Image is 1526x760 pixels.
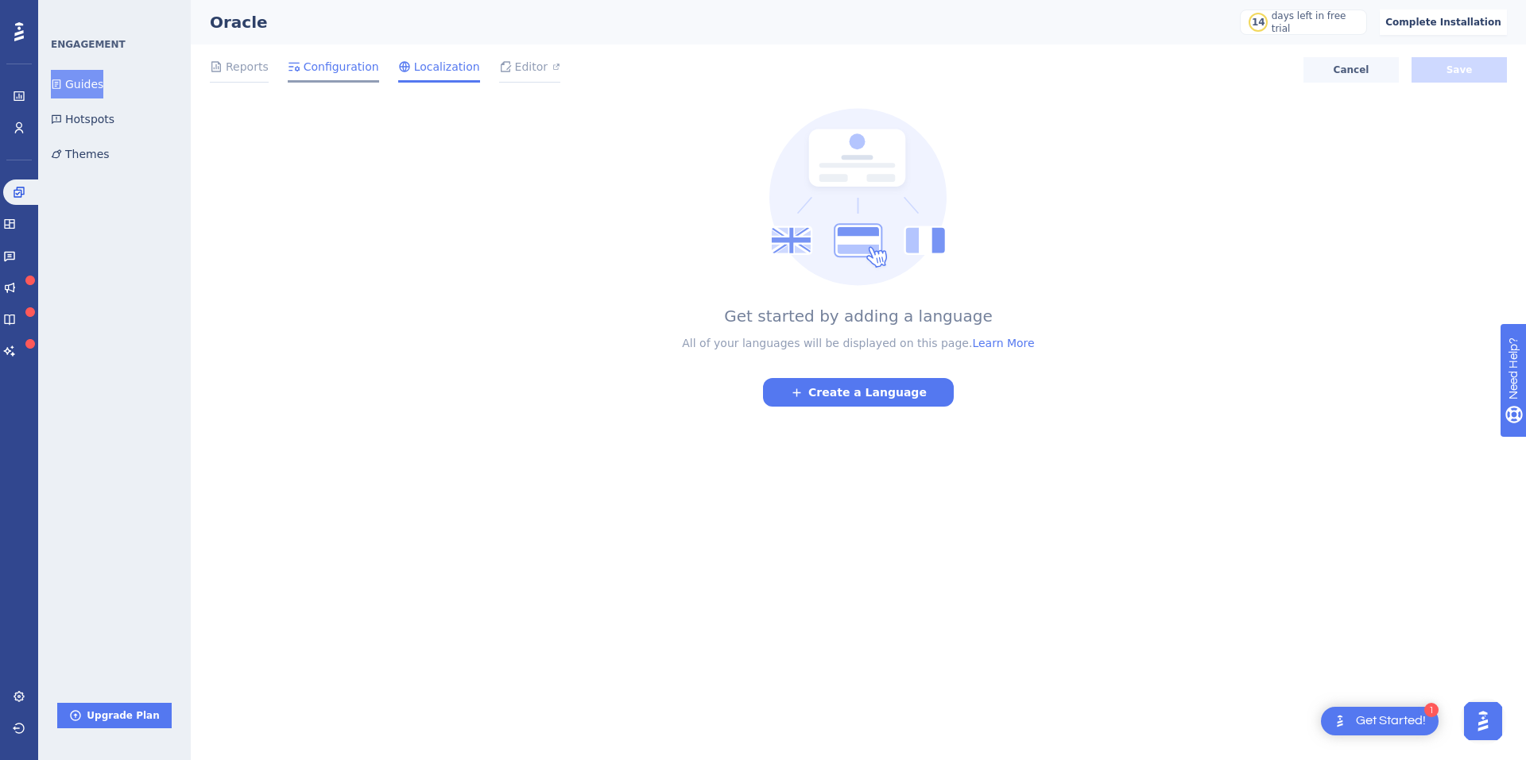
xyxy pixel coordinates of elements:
[414,57,480,76] span: Localization
[1385,16,1501,29] span: Complete Installation
[1459,697,1507,745] iframe: UserGuiding AI Assistant Launcher
[1447,64,1473,76] span: Save
[57,703,172,728] button: Upgrade Plan
[1424,703,1439,717] div: 1
[1356,712,1426,730] div: Get Started!
[515,57,548,76] span: Editor
[1380,10,1507,35] button: Complete Installation
[210,11,1200,33] div: Oracle
[682,334,1034,353] div: All of your languages will be displayed on this page.
[51,105,114,133] button: Hotspots
[724,305,993,327] div: Get started by adding a language
[763,378,954,407] button: Create a Language
[226,57,269,76] span: Reports
[1412,57,1507,83] button: Save
[808,383,927,402] span: Create a Language
[1303,57,1399,83] button: Cancel
[972,337,1034,349] a: Learn More
[51,70,103,98] button: Guides
[1334,64,1369,76] span: Cancel
[1252,16,1265,29] div: 14
[1330,712,1350,731] img: launcher-image-alternative-text
[37,4,99,23] span: Need Help?
[1272,10,1361,35] div: days left in free trial
[87,709,159,722] span: Upgrade Plan
[51,38,126,51] div: ENGAGEMENT
[304,57,379,76] span: Configuration
[1321,707,1439,735] div: Open Get Started! checklist, remaining modules: 1
[51,140,110,168] button: Themes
